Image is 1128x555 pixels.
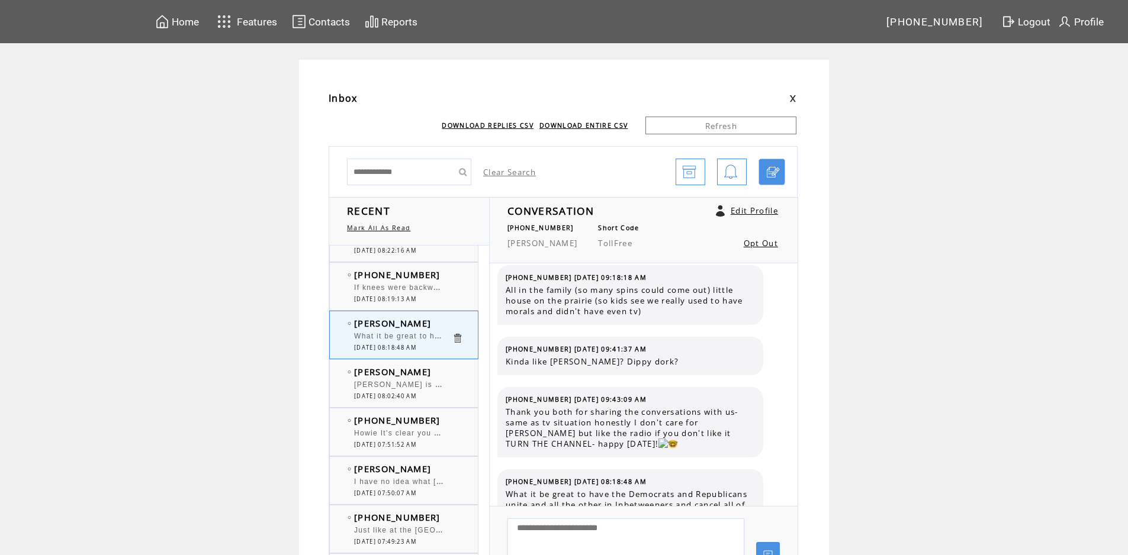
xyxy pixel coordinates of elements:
[354,489,416,497] span: [DATE] 07:50:07 AM
[1058,14,1072,29] img: profile.svg
[348,322,351,325] img: bulletEmpty.png
[507,224,574,232] span: [PHONE_NUMBER]
[645,117,796,134] a: Refresh
[212,10,279,33] a: Features
[506,395,647,404] span: [PHONE_NUMBER] [DATE] 09:43:09 AM
[1018,16,1050,28] span: Logout
[354,475,896,486] span: I have no idea what [PERSON_NAME] are talking about, I was in a meeting, but what time is the fig...
[506,477,647,486] span: [PHONE_NUMBER] [DATE] 08:18:48 AM
[759,159,785,185] a: Click to start a chat with mobile number by SMS
[354,392,416,400] span: [DATE] 08:02:40 AM
[155,14,169,29] img: home.svg
[354,463,431,475] span: [PERSON_NAME]
[682,159,696,186] img: archive.png
[172,16,199,28] span: Home
[348,516,351,519] img: bulletEmpty.png
[1001,14,1015,29] img: exit.svg
[724,159,738,186] img: bell.png
[153,12,201,31] a: Home
[658,438,679,449] img: 🤓
[347,204,390,218] span: RECENT
[214,12,234,31] img: features.svg
[886,16,984,28] span: [PHONE_NUMBER]
[292,14,306,29] img: contacts.svg
[348,273,351,276] img: bulletEmpty.png
[744,238,778,249] a: Opt Out
[598,224,639,232] span: Short Code
[365,14,379,29] img: chart.svg
[354,295,416,303] span: [DATE] 08:19:13 AM
[363,12,419,31] a: Reports
[506,345,647,353] span: [PHONE_NUMBER] [DATE] 09:41:37 AM
[716,205,725,217] a: Click to edit user profile
[354,441,416,448] span: [DATE] 07:51:52 AM
[1000,12,1056,31] a: Logout
[354,377,857,389] span: [PERSON_NAME] is this a no holds barred fight at 10:05 or are they going to follow the [PERSON_NA...
[442,121,534,130] a: DOWNLOAD REPLIES CSV
[1056,12,1105,31] a: Profile
[354,344,416,351] span: [DATE] 08:18:48 AM
[507,238,577,249] span: [PERSON_NAME]
[348,370,351,373] img: bulletEmpty.png
[308,16,350,28] span: Contacts
[731,205,778,216] a: Edit Profile
[354,247,416,254] span: [DATE] 08:22:16 AM
[506,285,754,317] span: All in the family (so many spins could come out) little house on the prairie (so kids see we real...
[354,511,441,523] span: [PHONE_NUMBER]
[290,12,352,31] a: Contacts
[354,366,431,377] span: [PERSON_NAME]
[354,538,416,546] span: [DATE] 07:49:23 AM
[506,273,647,282] span: [PHONE_NUMBER] [DATE] 09:18:18 AM
[506,356,754,367] span: Kinda like [PERSON_NAME]? Dippy dork?
[348,419,351,422] img: bulletEmpty.png
[381,16,417,28] span: Reports
[354,523,699,535] span: Just like at the [GEOGRAPHIC_DATA] or the [PERSON_NAME] is all talk and no action..
[539,121,628,130] a: DOWNLOAD ENTIRE CSV
[354,414,441,426] span: [PHONE_NUMBER]
[237,16,277,28] span: Features
[347,224,410,232] a: Mark All As Read
[329,92,358,105] span: Inbox
[452,333,463,344] a: Click to delete these messgaes
[354,426,1026,438] span: Howie It's clear you have checked out and might as well go into full retirement The Howie I know ...
[348,467,351,470] img: bulletEmpty.png
[507,204,594,218] span: CONVERSATION
[506,406,754,449] span: Thank you both for sharing the conversations with us- same as tv situation honestly I don't care ...
[354,280,566,292] span: If knees were backwards, what would chairs look like?
[454,159,471,185] input: Submit
[1074,16,1104,28] span: Profile
[354,317,431,329] span: [PERSON_NAME]
[598,238,632,249] span: TollFree
[483,167,536,178] a: Clear Search
[354,269,441,280] span: [PHONE_NUMBER]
